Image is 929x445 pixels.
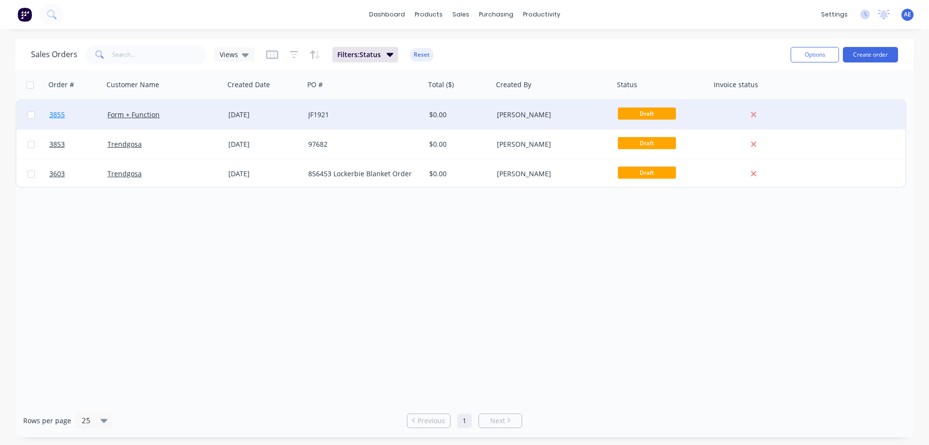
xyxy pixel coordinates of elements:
span: Draft [618,137,676,149]
div: PO # [307,80,323,90]
a: 3855 [49,100,107,129]
div: purchasing [474,7,518,22]
button: Reset [410,48,434,61]
h1: Sales Orders [31,50,77,59]
span: Views [220,49,238,60]
div: Created Date [227,80,270,90]
div: sales [448,7,474,22]
div: Created By [496,80,531,90]
a: Next page [479,416,522,426]
div: [PERSON_NAME] [497,169,604,179]
input: Search... [112,45,207,64]
div: [PERSON_NAME] [497,139,604,149]
a: Form + Function [107,110,160,119]
span: Filters: Status [337,50,381,60]
span: Draft [618,107,676,120]
a: Page 1 is your current page [457,414,472,428]
span: AE [904,10,911,19]
span: Previous [418,416,445,426]
button: Filters:Status [332,47,398,62]
div: Order # [48,80,74,90]
div: Invoice status [714,80,758,90]
div: 856453 Lockerbie Blanket Order [308,169,416,179]
span: 3603 [49,169,65,179]
a: 3853 [49,130,107,159]
div: JF1921 [308,110,416,120]
a: 3603 [49,159,107,188]
div: [DATE] [228,169,300,179]
a: Previous page [407,416,450,426]
span: Next [490,416,505,426]
div: products [410,7,448,22]
div: [PERSON_NAME] [497,110,604,120]
span: 3853 [49,139,65,149]
span: Rows per page [23,416,71,426]
div: productivity [518,7,565,22]
div: Total ($) [428,80,454,90]
span: 3855 [49,110,65,120]
a: Trendgosa [107,139,142,149]
button: Options [791,47,839,62]
button: Create order [843,47,898,62]
a: dashboard [364,7,410,22]
div: 97682 [308,139,416,149]
div: Customer Name [106,80,159,90]
div: Status [617,80,637,90]
div: settings [816,7,853,22]
div: [DATE] [228,139,300,149]
div: $0.00 [429,139,486,149]
img: Factory [17,7,32,22]
div: [DATE] [228,110,300,120]
a: Trendgosa [107,169,142,178]
div: $0.00 [429,169,486,179]
ul: Pagination [403,414,526,428]
span: Draft [618,167,676,179]
div: $0.00 [429,110,486,120]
